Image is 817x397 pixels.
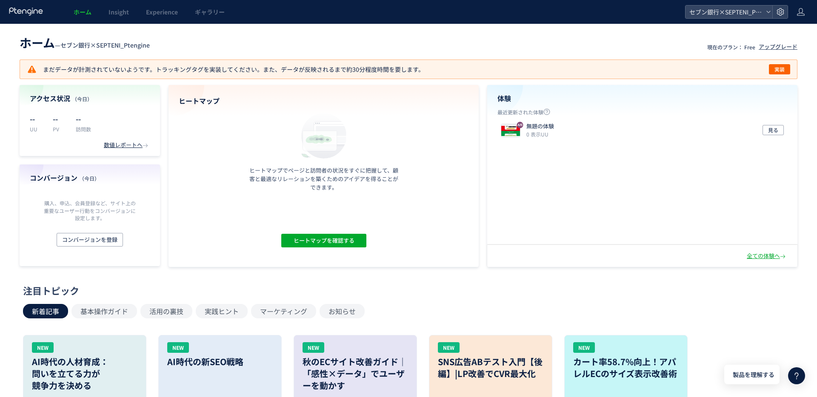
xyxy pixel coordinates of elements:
h3: SNS広告ABテスト入門【後編】|LP改善でCVR最大化 [438,356,543,380]
button: 新着記事 [23,304,68,318]
h4: 体験 [497,94,787,103]
p: 無題の体験 [526,122,554,130]
button: 実践ヒント [196,304,248,318]
span: Experience [146,8,178,16]
p: 現在のプラン： Free [707,43,755,51]
span: （今日） [72,95,92,102]
span: セブン銀行×SEPTENI_Ptengine [60,41,150,49]
span: ヒートマップを確認する [293,234,354,247]
button: 基本操作ガイド [71,304,137,318]
i: 0 表示UU [526,130,548,138]
h3: AI時代の人材育成： 問いを立てる力が 競争力を決める [32,356,137,391]
span: セブン銀行×SEPTENI_Ptengine [687,6,763,18]
p: UU [30,125,43,133]
div: NEW [573,342,595,353]
span: （今日） [79,175,100,182]
button: マーケティング [251,304,316,318]
button: コンバージョンを登録 [57,233,123,247]
h4: ヒートマップ [179,96,468,106]
span: ギャラリー [195,8,225,16]
div: NEW [438,342,460,353]
p: 購入、申込、会員登録など、サイト上の重要なユーザー行動をコンバージョンに設定します。 [42,199,138,221]
button: お知らせ [320,304,365,318]
div: 数値レポートへ [104,141,150,149]
span: ホーム [20,34,55,51]
button: 実装 [769,64,790,74]
p: ヒートマップでページと訪問者の状況をすぐに把握して、顧客と最適なリレーションを築くためのアイデアを得ることができます。 [247,166,400,192]
p: 訪問数 [76,125,91,133]
p: 最近更新された体験 [497,108,787,119]
h4: コンバージョン [30,173,150,183]
span: 見る [768,125,778,135]
button: 見る [763,125,784,135]
p: -- [53,112,66,125]
p: まだデータが計測されていないようです。トラッキングタグを実装してください。また、データが反映されるまで約30分程度時間を要します。 [27,64,424,74]
button: ヒートマップを確認する [281,234,366,247]
div: 注目トピック [23,284,790,297]
span: 製品を理解する [733,370,774,379]
h3: 秋のECサイト改善ガイド｜「感性×データ」でユーザーを動かす [303,356,408,391]
div: NEW [32,342,54,353]
p: -- [76,112,91,125]
span: ホーム [74,8,91,16]
p: PV [53,125,66,133]
h4: アクセス状況 [30,94,150,103]
img: f6a31d02a0aed47eab06e85d922b76521756170911269.jpeg [501,125,520,137]
span: コンバージョンを登録 [62,233,117,247]
div: — [20,34,150,51]
h3: カート率58.7%向上！アパレルECのサイズ表示改善術 [573,356,679,380]
div: アップグレード [759,43,797,51]
p: -- [30,112,43,125]
span: 実装 [774,64,785,74]
div: NEW [167,342,189,353]
span: Insight [109,8,129,16]
div: 全ての体験へ [747,252,787,260]
button: 活用の裏技 [140,304,192,318]
div: NEW [303,342,324,353]
h3: AI時代の新SEO戦略 [167,356,273,368]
